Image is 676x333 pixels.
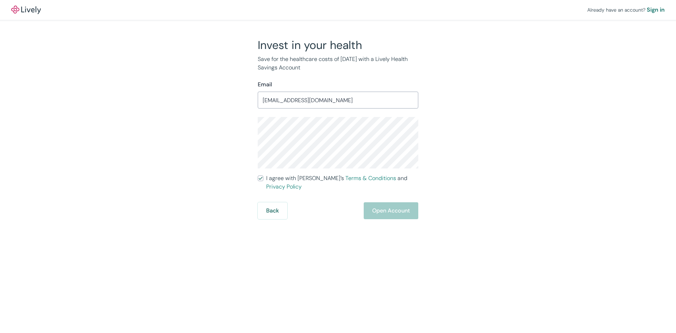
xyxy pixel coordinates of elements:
[258,80,272,89] label: Email
[11,6,41,14] a: LivelyLively
[345,174,396,182] a: Terms & Conditions
[258,55,418,72] p: Save for the healthcare costs of [DATE] with a Lively Health Savings Account
[266,183,302,190] a: Privacy Policy
[587,6,665,14] div: Already have an account?
[266,174,418,191] span: I agree with [PERSON_NAME]’s and
[258,202,287,219] button: Back
[11,6,41,14] img: Lively
[647,6,665,14] a: Sign in
[258,38,418,52] h2: Invest in your health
